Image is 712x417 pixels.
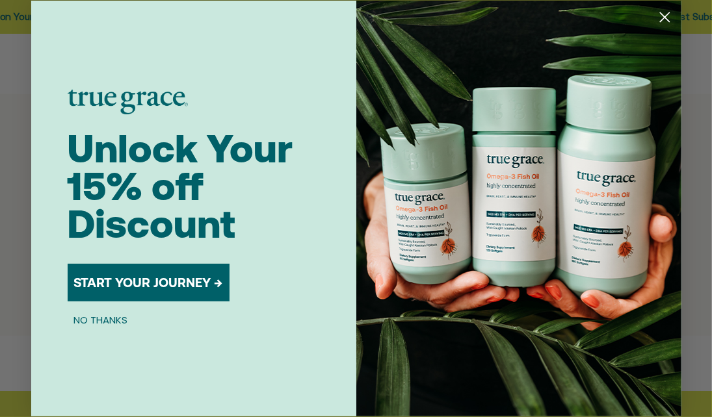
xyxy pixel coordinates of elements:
[68,126,293,246] span: Unlock Your 15% off Discount
[68,264,230,301] button: START YOUR JOURNEY →
[68,312,135,327] button: NO THANKS
[68,90,188,114] img: logo placeholder
[356,1,681,416] img: 098727d5-50f8-4f9b-9554-844bb8da1403.jpeg
[653,6,676,29] button: Close dialog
